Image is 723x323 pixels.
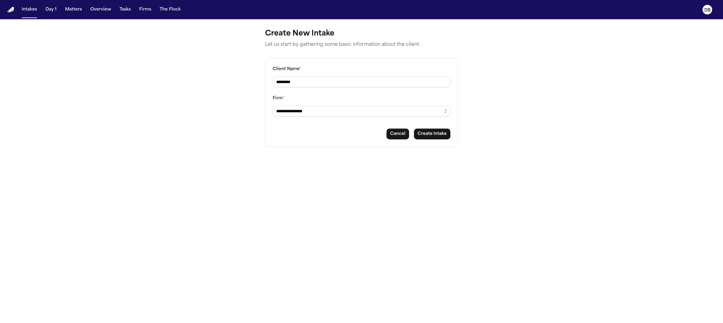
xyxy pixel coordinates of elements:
[273,96,284,101] label: Firm
[88,4,114,15] button: Overview
[137,4,154,15] button: Firms
[7,7,14,13] img: Finch Logo
[387,129,409,139] button: Cancel intake creation
[43,4,59,15] button: Day 1
[117,4,133,15] button: Tasks
[273,106,450,116] input: Select a firm
[19,4,39,15] button: Intakes
[414,129,450,139] button: Create intake
[157,4,183,15] button: The Flock
[265,29,458,39] h1: Create New Intake
[273,67,301,71] label: Client Name
[273,76,450,87] input: Client name
[63,4,84,15] button: Matters
[7,7,14,13] a: Home
[265,41,458,48] p: Let us start by gathering some basic information about the client.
